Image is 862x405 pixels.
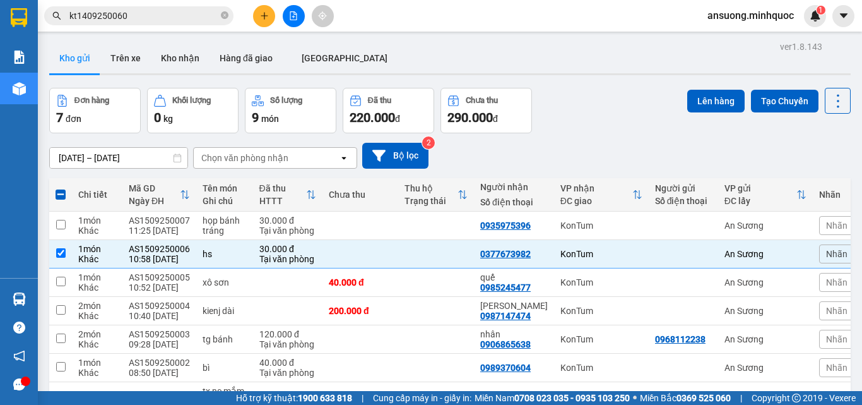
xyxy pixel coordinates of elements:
[129,311,190,321] div: 10:40 [DATE]
[818,6,823,15] span: 1
[52,11,61,20] span: search
[129,196,180,206] div: Ngày ĐH
[655,183,712,193] div: Người gửi
[78,391,116,401] div: 1 món
[203,386,247,396] div: tx nc mắm
[724,183,796,193] div: VP gửi
[329,306,392,316] div: 200.000 đ
[129,183,180,193] div: Mã GD
[740,391,742,405] span: |
[13,51,26,64] img: solution-icon
[826,306,847,316] span: Nhãn
[826,249,847,259] span: Nhãn
[78,301,116,311] div: 2 món
[259,368,316,378] div: Tại văn phòng
[203,183,247,193] div: Tên món
[78,190,116,200] div: Chi tiết
[560,334,642,344] div: KonTum
[259,226,316,236] div: Tại văn phòng
[480,391,548,401] div: a hùng
[129,391,190,401] div: AS1509250001
[832,5,854,27] button: caret-down
[78,368,116,378] div: Khác
[718,178,813,212] th: Toggle SortBy
[221,10,228,22] span: close-circle
[724,334,806,344] div: An Sương
[447,110,493,125] span: 290.000
[373,391,471,405] span: Cung cấp máy in - giấy in:
[259,339,316,349] div: Tại văn phòng
[343,88,434,133] button: Đã thu220.000đ
[49,88,141,133] button: Đơn hàng7đơn
[724,306,806,316] div: An Sương
[480,282,531,293] div: 0985245477
[210,43,283,73] button: Hàng đã giao
[203,306,247,316] div: kienj dài
[283,5,305,27] button: file-add
[259,358,316,368] div: 40.000 đ
[50,148,187,168] input: Select a date range.
[329,277,392,287] div: 40.000 đ
[560,183,632,193] div: VP nhận
[13,378,25,390] span: message
[129,301,190,311] div: AS1509250004
[826,334,847,344] span: Nhãn
[780,40,822,54] div: ver 1.8.143
[151,43,210,73] button: Kho nhận
[810,10,821,21] img: icon-new-feature
[289,11,298,20] span: file-add
[78,311,116,321] div: Khác
[78,329,116,339] div: 2 món
[751,90,818,112] button: Tạo Chuyến
[129,339,190,349] div: 09:28 [DATE]
[514,393,630,403] strong: 0708 023 035 - 0935 103 250
[163,114,173,124] span: kg
[245,88,336,133] button: Số lượng9món
[368,96,391,105] div: Đã thu
[252,110,259,125] span: 9
[203,249,247,259] div: hs
[404,183,458,193] div: Thu hộ
[398,178,474,212] th: Toggle SortBy
[838,10,849,21] span: caret-down
[817,6,825,15] sup: 1
[560,196,632,206] div: ĐC giao
[11,8,27,27] img: logo-vxr
[312,5,334,27] button: aim
[259,244,316,254] div: 30.000 đ
[480,363,531,373] div: 0989370604
[201,152,288,164] div: Chọn văn phòng nhận
[154,110,161,125] span: 0
[362,143,428,169] button: Bộ lọc
[13,350,25,362] span: notification
[172,96,211,105] div: Khối lượng
[221,11,228,19] span: close-circle
[560,249,642,259] div: KonTum
[259,329,316,339] div: 120.000 đ
[422,136,435,149] sup: 2
[480,311,531,321] div: 0987147474
[78,215,116,226] div: 1 món
[78,244,116,254] div: 1 món
[697,8,804,23] span: ansuong.minhquoc
[129,215,190,226] div: AS1509250007
[318,11,327,20] span: aim
[129,272,190,282] div: AS1509250005
[147,88,239,133] button: Khối lượng0kg
[74,96,109,105] div: Đơn hàng
[362,391,363,405] span: |
[466,96,498,105] div: Chưa thu
[129,329,190,339] div: AS1509250003
[259,215,316,226] div: 30.000 đ
[480,301,548,311] div: GIA HUY
[203,334,247,344] div: tg bánh
[350,110,395,125] span: 220.000
[480,249,531,259] div: 0377673982
[203,215,247,236] div: họp bánh tráng
[270,96,302,105] div: Số lượng
[480,221,531,231] div: 0935975396
[440,88,532,133] button: Chưa thu290.000đ
[203,363,247,373] div: bì
[302,53,387,63] span: [GEOGRAPHIC_DATA]
[203,196,247,206] div: Ghi chú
